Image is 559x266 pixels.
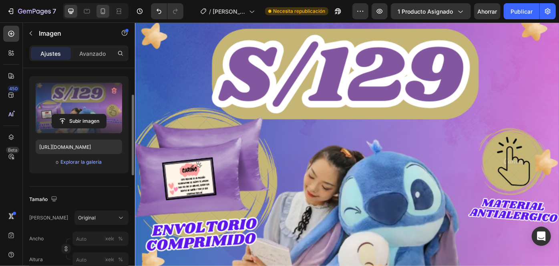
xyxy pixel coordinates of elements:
button: % [105,255,114,264]
font: [PERSON_NAME] [29,215,68,221]
font: % [118,236,123,242]
font: Ancho [29,236,44,242]
font: Avanzado [79,50,106,57]
font: / [209,8,211,15]
font: Tamaño [29,196,48,202]
button: Subir imagen [52,114,107,128]
font: % [118,256,123,262]
button: Ahorrar [474,3,501,19]
button: % [105,234,114,244]
button: Explorar la galería [60,158,102,166]
font: 1 producto asignado [398,8,453,15]
font: Original [78,215,96,221]
font: Imagen [39,29,61,37]
font: Necesita republicación [273,8,325,14]
font: Ahorrar [478,8,497,15]
button: píxeles [116,234,125,244]
iframe: Área de diseño [135,22,559,266]
font: Beta [8,147,17,153]
input: píxeles% [72,231,129,246]
button: 1 producto asignado [391,3,471,19]
input: https://ejemplo.com/imagen.jpg [36,140,122,154]
font: o [56,159,58,165]
font: 450 [9,86,18,91]
font: [PERSON_NAME] Y PATITO [213,8,245,32]
button: Original [74,211,129,225]
font: Publicar [511,8,533,15]
button: píxeles [116,255,125,264]
font: Explorar la galería [60,159,102,165]
button: Publicar [504,3,539,19]
p: Imagen [39,28,107,38]
div: Abrir Intercom Messenger [532,227,551,246]
font: píxeles [101,256,117,262]
div: Deshacer/Rehacer [151,3,183,19]
font: píxeles [101,236,117,242]
font: Altura [29,256,43,262]
font: 7 [52,7,56,15]
font: Ajustes [41,50,61,57]
button: 7 [3,3,60,19]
